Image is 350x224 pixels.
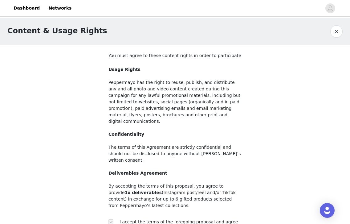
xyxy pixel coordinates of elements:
a: Dashboard [10,1,43,15]
div: Open Intercom Messenger [320,203,335,218]
div: avatar [327,3,333,13]
strong: 1 [125,190,128,195]
a: Networks [45,1,75,15]
strong: x deliverables [128,190,162,195]
h1: Content & Usage Rights [7,25,107,36]
p: By accepting the terms of this proposal, you agree to provide (Instagram post/reel and/or TikTok ... [108,183,242,209]
strong: Deliverables Agreement [108,171,167,176]
p: Peppermayo has the right to reuse, publish, and distribute any and all photo and video content cr... [108,66,242,164]
strong: Usage Rights [108,67,140,72]
strong: Confidentiality [108,132,144,137]
p: You must agree to these content rights in order to participate [108,52,242,59]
